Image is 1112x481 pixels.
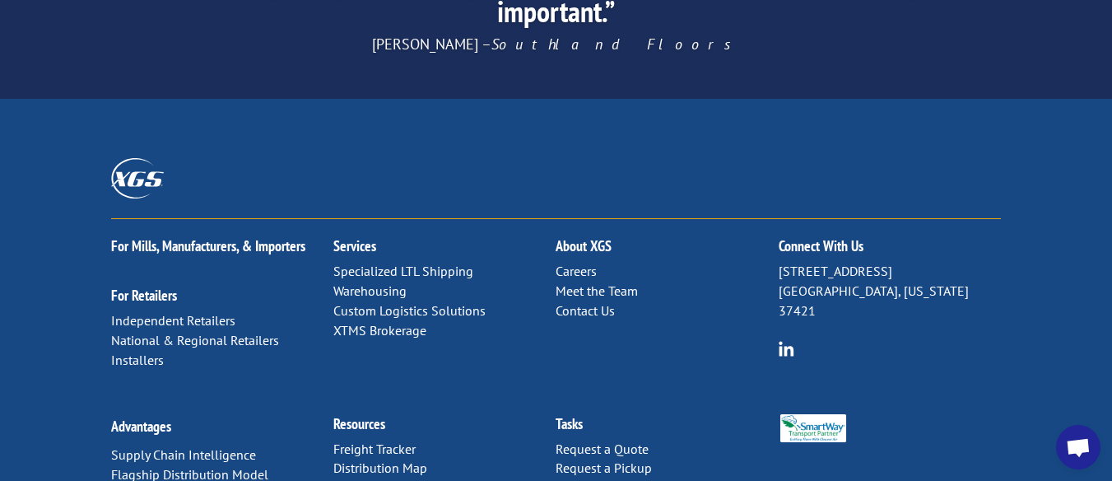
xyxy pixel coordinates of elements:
a: Custom Logistics Solutions [333,302,486,319]
a: Services [333,236,376,255]
a: Distribution Map [333,460,427,476]
a: Specialized LTL Shipping [333,263,473,279]
a: Request a Pickup [556,460,652,476]
a: Resources [333,414,385,433]
em: Southland Floors [491,35,741,54]
a: For Retailers [111,286,177,305]
span: [PERSON_NAME] – [372,35,741,54]
a: Meet the Team [556,283,638,299]
img: group-6 [779,341,794,357]
a: About XGS [556,236,612,255]
a: Independent Retailers [111,312,235,329]
a: Freight Tracker [333,441,416,457]
a: National & Regional Retailers [111,332,279,348]
a: For Mills, Manufacturers, & Importers [111,236,305,255]
h2: Connect With Us [779,239,1001,262]
a: Installers [111,352,164,368]
div: Open chat [1056,425,1100,469]
a: Warehousing [333,283,407,299]
p: [STREET_ADDRESS] [GEOGRAPHIC_DATA], [US_STATE] 37421 [779,262,1001,320]
h2: Tasks [556,417,778,440]
a: XTMS Brokerage [333,322,426,339]
a: Advantages [111,417,171,436]
img: XGS_Logos_ALL_2024_All_White [111,158,164,198]
a: Careers [556,263,597,279]
a: Supply Chain Intelligence [111,446,256,463]
a: Contact Us [556,302,615,319]
img: Smartway_Logo [779,414,848,443]
a: Request a Quote [556,441,649,457]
